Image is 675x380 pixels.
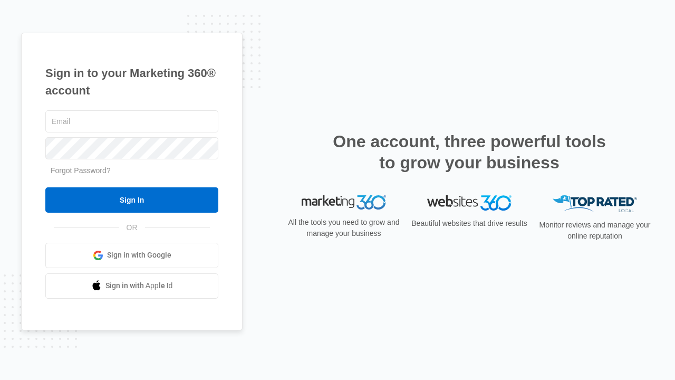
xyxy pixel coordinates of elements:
[285,217,403,239] p: All the tools you need to grow and manage your business
[105,280,173,291] span: Sign in with Apple Id
[330,131,609,173] h2: One account, three powerful tools to grow your business
[45,243,218,268] a: Sign in with Google
[51,166,111,175] a: Forgot Password?
[45,187,218,213] input: Sign In
[302,195,386,210] img: Marketing 360
[410,218,528,229] p: Beautiful websites that drive results
[119,222,145,233] span: OR
[45,110,218,132] input: Email
[107,250,171,261] span: Sign in with Google
[553,195,637,213] img: Top Rated Local
[427,195,512,211] img: Websites 360
[45,273,218,299] a: Sign in with Apple Id
[45,64,218,99] h1: Sign in to your Marketing 360® account
[536,220,654,242] p: Monitor reviews and manage your online reputation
